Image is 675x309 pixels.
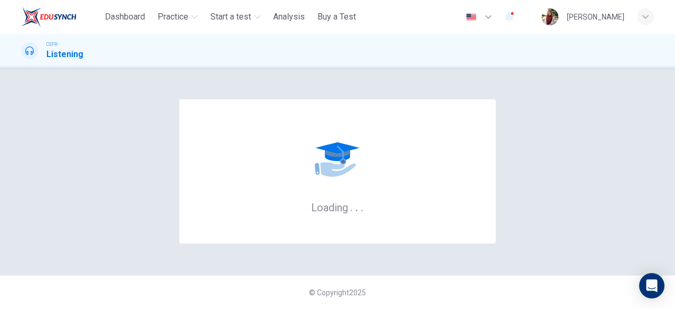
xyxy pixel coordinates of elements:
[46,48,83,61] h1: Listening
[101,7,149,26] button: Dashboard
[317,11,356,23] span: Buy a Test
[269,7,309,26] button: Analysis
[313,7,360,26] button: Buy a Test
[158,11,188,23] span: Practice
[21,6,76,27] img: ELTC logo
[46,41,57,48] span: CEFR
[542,8,558,25] img: Profile picture
[567,11,624,23] div: [PERSON_NAME]
[311,200,364,214] h6: Loading
[360,198,364,215] h6: .
[350,198,353,215] h6: .
[309,288,366,297] span: © Copyright 2025
[210,11,251,23] span: Start a test
[153,7,202,26] button: Practice
[21,6,101,27] a: ELTC logo
[273,11,305,23] span: Analysis
[639,273,664,298] div: Open Intercom Messenger
[465,13,478,21] img: en
[105,11,145,23] span: Dashboard
[206,7,265,26] button: Start a test
[355,198,359,215] h6: .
